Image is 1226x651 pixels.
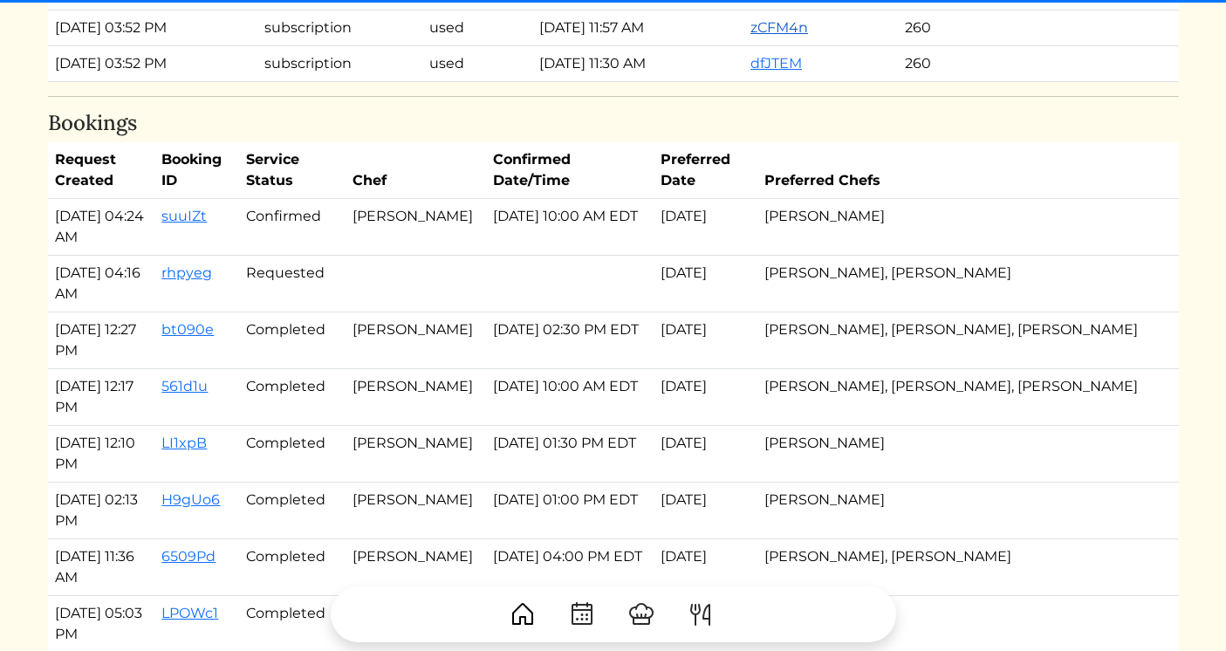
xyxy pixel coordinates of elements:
td: Confirmed [239,199,346,256]
td: [DATE] 10:00 AM EDT [486,199,654,256]
td: [PERSON_NAME] [346,312,486,369]
td: [PERSON_NAME] [757,426,1164,483]
td: [PERSON_NAME], [PERSON_NAME] [757,256,1164,312]
th: Service Status [239,142,346,199]
td: [DATE] 11:36 AM [48,539,155,596]
a: bt090e [161,321,214,338]
td: [DATE] 11:30 AM [532,45,743,81]
td: [DATE] [654,369,757,426]
td: [DATE] [654,483,757,539]
td: [DATE] 04:16 AM [48,256,155,312]
td: [PERSON_NAME], [PERSON_NAME] [757,539,1164,596]
td: Completed [239,369,346,426]
td: 260 [898,45,1064,81]
th: Booking ID [154,142,239,199]
a: 561d1u [161,378,208,394]
td: subscription [257,45,423,81]
td: [DATE] 12:10 PM [48,426,155,483]
td: subscription [257,10,423,45]
th: Chef [346,142,486,199]
td: used [422,10,532,45]
td: [DATE] 04:24 AM [48,199,155,256]
td: [PERSON_NAME] [346,426,486,483]
td: [DATE] [654,312,757,369]
td: [DATE] [654,539,757,596]
td: [DATE] [654,199,757,256]
td: [PERSON_NAME], [PERSON_NAME], [PERSON_NAME] [757,369,1164,426]
a: suuIZt [161,208,207,224]
td: Completed [239,483,346,539]
td: [DATE] [654,426,757,483]
td: [PERSON_NAME] [757,483,1164,539]
td: [DATE] 01:00 PM EDT [486,483,654,539]
td: Completed [239,312,346,369]
a: 6509Pd [161,548,216,565]
td: [DATE] 03:52 PM [48,10,257,45]
td: [PERSON_NAME] [346,483,486,539]
td: [PERSON_NAME], [PERSON_NAME], [PERSON_NAME] [757,312,1164,369]
td: [DATE] 01:30 PM EDT [486,426,654,483]
th: Preferred Date [654,142,757,199]
td: [DATE] 04:00 PM EDT [486,539,654,596]
img: ForkKnife-55491504ffdb50bab0c1e09e7649658475375261d09fd45db06cec23bce548bf.svg [687,600,715,628]
td: Requested [239,256,346,312]
td: [DATE] [654,256,757,312]
td: [DATE] 02:13 PM [48,483,155,539]
th: Request Created [48,142,155,199]
th: Preferred Chefs [757,142,1164,199]
td: [DATE] 12:17 PM [48,369,155,426]
img: CalendarDots-5bcf9d9080389f2a281d69619e1c85352834be518fbc73d9501aef674afc0d57.svg [568,600,596,628]
a: LI1xpB [161,435,207,451]
img: ChefHat-a374fb509e4f37eb0702ca99f5f64f3b6956810f32a249b33092029f8484b388.svg [627,600,655,628]
td: [PERSON_NAME] [346,199,486,256]
td: [DATE] 03:52 PM [48,45,257,81]
a: rhpyeg [161,264,212,281]
h4: Bookings [48,111,1179,136]
td: [PERSON_NAME] [757,199,1164,256]
td: [PERSON_NAME] [346,539,486,596]
td: Completed [239,426,346,483]
td: used [422,45,532,81]
th: Confirmed Date/Time [486,142,654,199]
a: H9gUo6 [161,491,220,508]
td: [DATE] 12:27 PM [48,312,155,369]
td: [PERSON_NAME] [346,369,486,426]
td: [DATE] 10:00 AM EDT [486,369,654,426]
td: Completed [239,539,346,596]
td: [DATE] 02:30 PM EDT [486,312,654,369]
a: dfJTEM [750,55,802,72]
td: [DATE] 11:57 AM [532,10,743,45]
img: House-9bf13187bcbb5817f509fe5e7408150f90897510c4275e13d0d5fca38e0b5951.svg [509,600,537,628]
a: zCFM4n [750,19,808,36]
td: 260 [898,10,1064,45]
